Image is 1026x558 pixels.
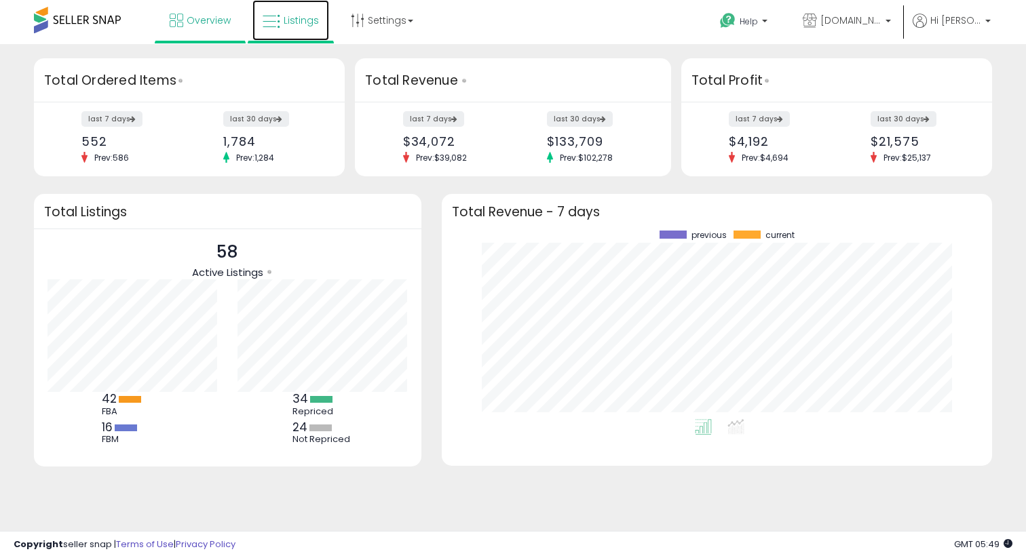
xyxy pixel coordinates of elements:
[88,152,136,163] span: Prev: 586
[403,111,464,127] label: last 7 days
[102,391,117,407] b: 42
[44,71,335,90] h3: Total Ordered Items
[292,391,308,407] b: 34
[709,2,781,44] a: Help
[14,538,235,551] div: seller snap | |
[102,406,163,417] div: FBA
[192,265,263,279] span: Active Listings
[102,419,113,435] b: 16
[44,207,411,217] h3: Total Listings
[820,14,881,27] span: [DOMAIN_NAME]
[553,152,620,163] span: Prev: $102,278
[14,538,63,551] strong: Copyright
[403,134,503,148] div: $34,072
[740,16,758,27] span: Help
[719,12,736,29] i: Get Help
[223,111,289,127] label: last 30 days
[174,75,187,87] div: Tooltip anchor
[765,231,795,240] span: current
[409,152,474,163] span: Prev: $39,082
[871,111,936,127] label: last 30 days
[913,14,991,44] a: Hi [PERSON_NAME]
[229,152,281,163] span: Prev: 1,284
[116,538,174,551] a: Terms of Use
[452,207,982,217] h3: Total Revenue - 7 days
[292,434,354,445] div: Not Repriced
[691,231,727,240] span: previous
[187,14,231,27] span: Overview
[284,14,319,27] span: Listings
[81,134,179,148] div: 552
[176,538,235,551] a: Privacy Policy
[365,71,661,90] h3: Total Revenue
[292,419,307,435] b: 24
[735,152,795,163] span: Prev: $4,694
[729,111,790,127] label: last 7 days
[691,71,982,90] h3: Total Profit
[930,14,981,27] span: Hi [PERSON_NAME]
[729,134,826,148] div: $4,192
[458,75,470,87] div: Tooltip anchor
[192,239,263,265] p: 58
[263,266,275,278] div: Tooltip anchor
[223,134,321,148] div: 1,784
[547,111,613,127] label: last 30 days
[102,434,163,445] div: FBM
[547,134,647,148] div: $133,709
[292,406,354,417] div: Repriced
[761,75,773,87] div: Tooltip anchor
[954,538,1012,551] span: 2025-08-11 05:49 GMT
[81,111,142,127] label: last 7 days
[877,152,938,163] span: Prev: $25,137
[871,134,968,148] div: $21,575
